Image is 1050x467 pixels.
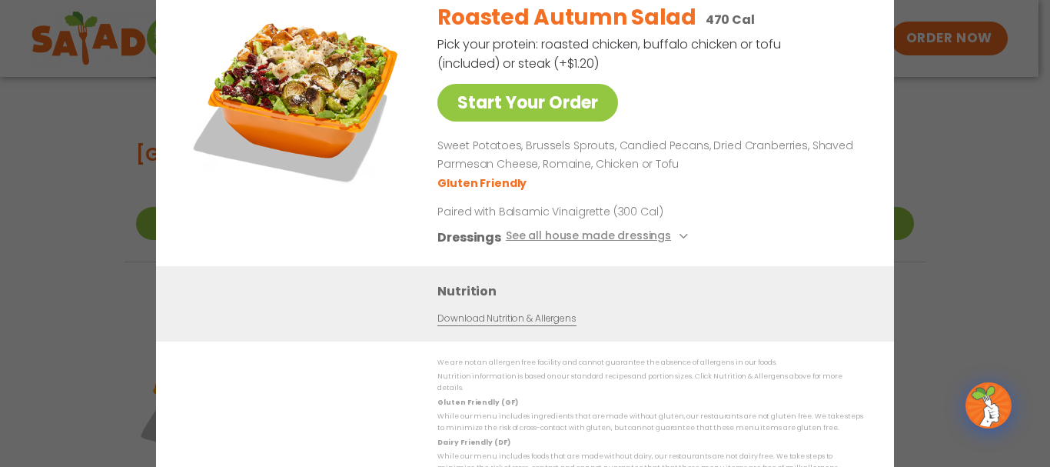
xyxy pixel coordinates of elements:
[437,411,863,435] p: While our menu includes ingredients that are made without gluten, our restaurants are not gluten ...
[967,384,1010,427] img: wpChatIcon
[437,204,722,220] p: Paired with Balsamic Vinaigrette (300 Cal)
[437,371,863,395] p: Nutrition information is based on our standard recipes and portion sizes. Click Nutrition & Aller...
[506,228,693,247] button: See all house made dressings
[437,2,696,34] h2: Roasted Autumn Salad
[437,175,529,192] li: Gluten Friendly
[437,84,618,122] a: Start Your Order
[437,398,517,407] strong: Gluten Friendly (GF)
[437,312,576,326] a: Download Nutrition & Allergens
[437,35,783,73] p: Pick your protein: roasted chicken, buffalo chicken or tofu (included) or steak (+$1.20)
[437,438,510,447] strong: Dairy Friendly (DF)
[706,10,755,29] p: 470 Cal
[437,282,871,301] h3: Nutrition
[437,357,863,369] p: We are not an allergen free facility and cannot guarantee the absence of allergens in our foods.
[437,137,857,174] p: Sweet Potatoes, Brussels Sprouts, Candied Pecans, Dried Cranberries, Shaved Parmesan Cheese, Roma...
[437,228,501,247] h3: Dressings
